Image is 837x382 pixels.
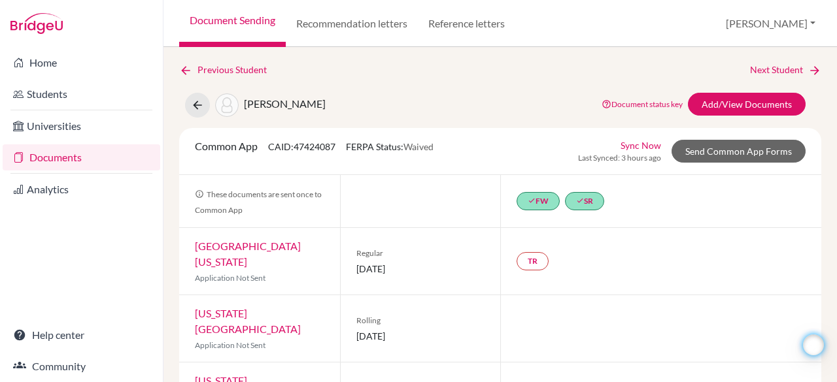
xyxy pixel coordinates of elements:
a: Students [3,81,160,107]
i: done [528,197,536,204]
a: Documents [3,144,160,170]
a: Next Student [750,63,821,77]
a: Previous Student [179,63,277,77]
button: [PERSON_NAME] [720,11,821,36]
img: Bridge-U [10,13,63,34]
i: done [576,197,584,204]
span: CAID: 47424087 [268,141,335,152]
a: Home [3,50,160,76]
span: Last Synced: 3 hours ago [578,152,661,164]
span: [PERSON_NAME] [244,97,326,110]
a: doneFW [517,192,560,210]
span: Application Not Sent [195,340,265,350]
span: FERPA Status: [346,141,434,152]
a: Send Common App Forms [672,140,806,163]
a: Help center [3,322,160,348]
a: Document status key [602,99,683,109]
a: Community [3,353,160,379]
span: Rolling [356,315,485,326]
a: [US_STATE][GEOGRAPHIC_DATA] [195,307,301,335]
a: doneSR [565,192,604,210]
a: TR [517,252,549,270]
a: Add/View Documents [688,93,806,116]
a: Sync Now [621,138,661,152]
span: Waived [403,141,434,152]
span: These documents are sent once to Common App [195,189,322,215]
span: [DATE] [356,329,485,343]
a: Analytics [3,176,160,202]
span: Application Not Sent [195,273,265,283]
a: [GEOGRAPHIC_DATA][US_STATE] [195,240,301,268]
a: Universities [3,113,160,139]
span: Regular [356,247,485,259]
span: Common App [195,140,258,152]
span: [DATE] [356,262,485,276]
